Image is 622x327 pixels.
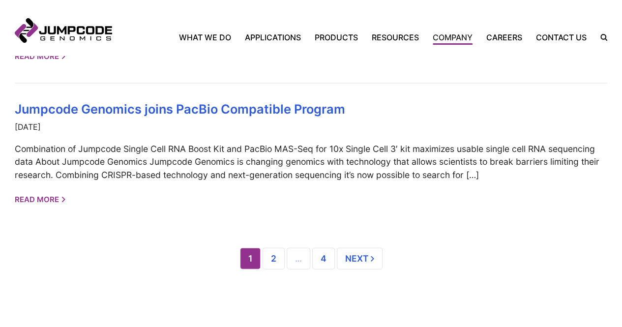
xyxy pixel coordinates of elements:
span: Page 1 [240,248,261,269]
a: Applications [238,31,308,43]
a: Read More [15,48,65,65]
a: Page 2 [263,248,285,269]
a: Resources [365,31,426,43]
a: Page 4 [312,248,335,269]
time: [DATE] [15,121,607,133]
a: What We Do [179,31,238,43]
a: Contact Us [529,31,593,43]
label: Search the site. [593,34,607,41]
a: Read More [15,191,65,208]
a: Jumpcode Genomics joins PacBio Compatible Program [15,101,345,117]
a: Careers [479,31,529,43]
span: … [287,248,310,269]
a: Company [426,31,479,43]
a: Products [308,31,365,43]
a: Next [337,248,383,269]
p: Combination of Jumpcode Single Cell RNA Boost Kit and PacBio MAS-Seq for 10x Single Cell 3′ kit m... [15,143,607,181]
nav: Primary Navigation [112,31,593,43]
